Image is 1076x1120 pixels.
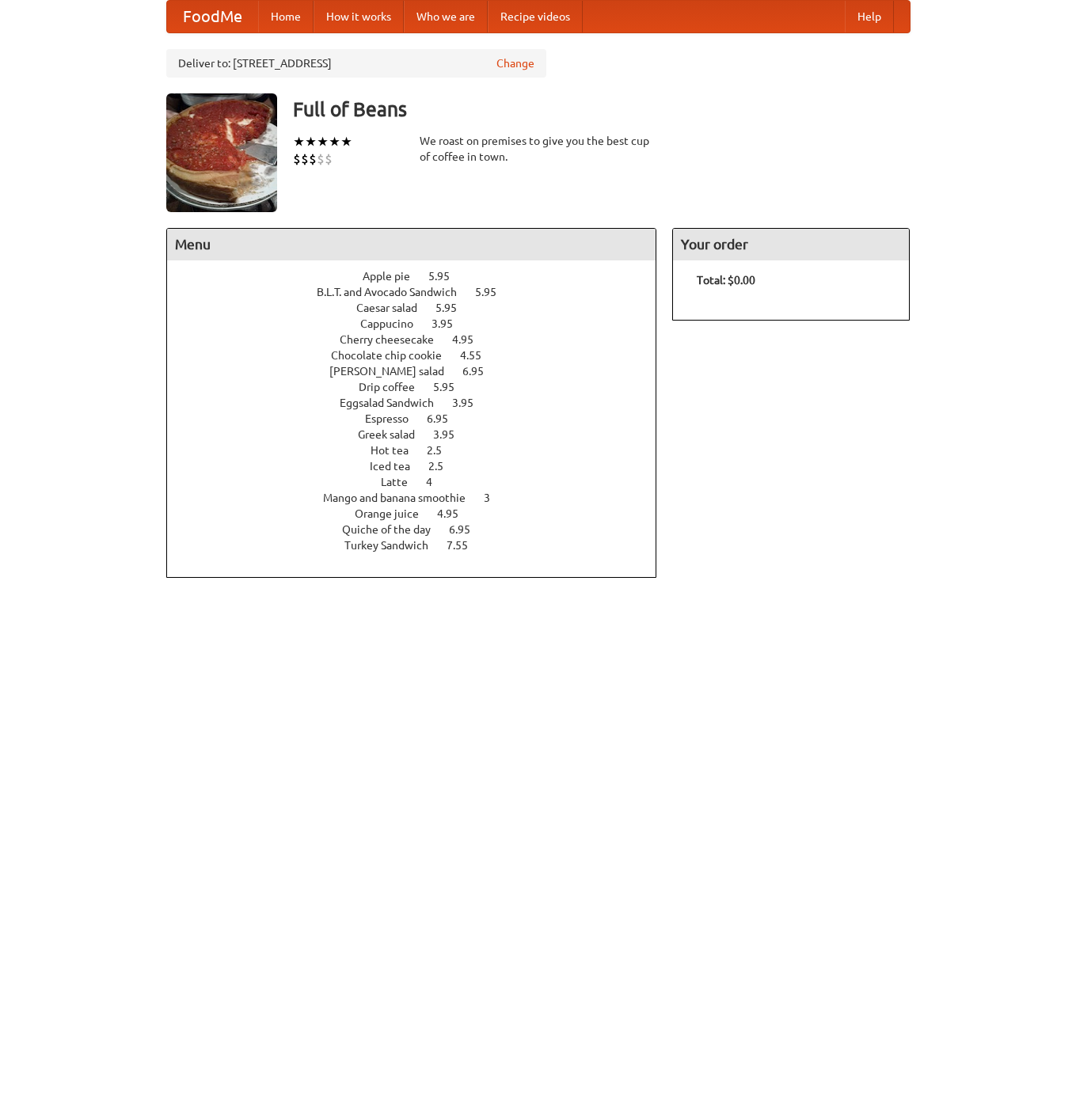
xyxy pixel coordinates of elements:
span: 2.5 [428,460,459,473]
a: FoodMe [167,1,258,32]
span: 4 [426,476,448,488]
span: 4.95 [452,333,489,346]
a: Cherry cheesecake 4.95 [340,333,503,346]
a: Recipe videos [488,1,583,32]
a: Mango and banana smoothie 3 [323,492,519,504]
span: 5.95 [433,381,470,393]
div: We roast on premises to give you the best cup of coffee in town. [420,133,657,165]
a: [PERSON_NAME] salad 6.95 [329,365,513,378]
span: Cherry cheesecake [340,333,450,346]
span: Caesar salad [356,302,433,314]
a: Chocolate chip cookie 4.55 [331,349,511,362]
span: 3.95 [433,428,470,441]
span: Quiche of the day [342,523,447,536]
span: Greek salad [358,428,431,441]
span: 3 [484,492,506,504]
span: Mango and banana smoothie [323,492,481,504]
li: $ [325,150,333,168]
img: angular.jpg [166,93,277,212]
span: 4.95 [437,507,474,520]
li: $ [293,150,301,168]
a: How it works [314,1,404,32]
span: Orange juice [355,507,435,520]
b: Total: $0.00 [697,274,755,287]
span: 7.55 [447,539,484,552]
span: 2.5 [427,444,458,457]
li: ★ [305,133,317,150]
a: Turkey Sandwich 7.55 [344,539,497,552]
span: 6.95 [427,412,464,425]
li: $ [317,150,325,168]
li: $ [309,150,317,168]
a: Apple pie 5.95 [363,270,479,283]
span: 5.95 [428,270,466,283]
span: 3.95 [452,397,489,409]
h4: Your order [673,229,909,260]
span: Espresso [365,412,424,425]
h4: Menu [167,229,656,260]
span: 5.95 [475,286,512,298]
li: $ [301,150,309,168]
span: [PERSON_NAME] salad [329,365,460,378]
a: Who we are [404,1,488,32]
span: Hot tea [371,444,424,457]
li: ★ [340,133,352,150]
a: Eggsalad Sandwich 3.95 [340,397,503,409]
a: Espresso 6.95 [365,412,477,425]
span: 6.95 [449,523,486,536]
a: Home [258,1,314,32]
span: Iced tea [370,460,426,473]
a: Greek salad 3.95 [358,428,484,441]
a: Iced tea 2.5 [370,460,473,473]
span: Latte [381,476,424,488]
a: B.L.T. and Avocado Sandwich 5.95 [317,286,526,298]
a: Orange juice 4.95 [355,507,488,520]
a: Hot tea 2.5 [371,444,471,457]
div: Deliver to: [STREET_ADDRESS] [166,49,546,78]
li: ★ [293,133,305,150]
span: 4.55 [460,349,497,362]
span: 5.95 [435,302,473,314]
span: Apple pie [363,270,426,283]
a: Drip coffee 5.95 [359,381,484,393]
a: Cappucino 3.95 [360,317,482,330]
span: B.L.T. and Avocado Sandwich [317,286,473,298]
li: ★ [329,133,340,150]
li: ★ [317,133,329,150]
span: Drip coffee [359,381,431,393]
span: Turkey Sandwich [344,539,444,552]
a: Caesar salad 5.95 [356,302,486,314]
span: Eggsalad Sandwich [340,397,450,409]
span: Chocolate chip cookie [331,349,458,362]
a: Latte 4 [381,476,462,488]
span: 3.95 [432,317,469,330]
span: Cappucino [360,317,429,330]
a: Help [845,1,894,32]
a: Quiche of the day 6.95 [342,523,500,536]
span: 6.95 [462,365,500,378]
a: Change [496,55,534,71]
h3: Full of Beans [293,93,911,125]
